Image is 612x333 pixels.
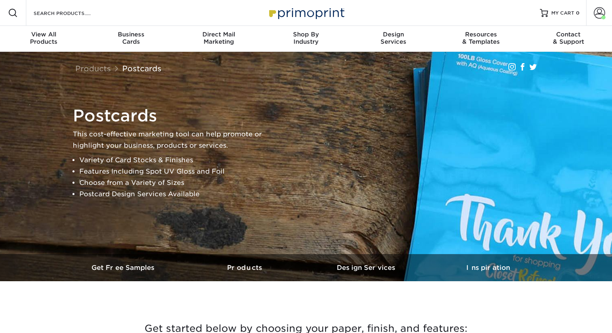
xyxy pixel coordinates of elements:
[79,166,275,177] li: Features Including Spot UV Gloss and Foil
[427,264,549,271] h3: Inspiration
[551,10,574,17] span: MY CART
[175,31,262,38] span: Direct Mail
[306,254,427,281] a: Design Services
[437,31,525,38] span: Resources
[87,26,175,52] a: BusinessCards
[185,254,306,281] a: Products
[185,264,306,271] h3: Products
[525,31,612,38] span: Contact
[63,254,185,281] a: Get Free Samples
[79,177,275,189] li: Choose from a Variety of Sizes
[262,31,350,45] div: Industry
[350,31,437,38] span: Design
[437,26,525,52] a: Resources& Templates
[175,31,262,45] div: Marketing
[73,106,275,125] h1: Postcards
[87,31,175,45] div: Cards
[87,31,175,38] span: Business
[350,31,437,45] div: Services
[79,189,275,200] li: Postcard Design Services Available
[437,31,525,45] div: & Templates
[63,264,185,271] h3: Get Free Samples
[33,8,112,18] input: SEARCH PRODUCTS.....
[175,26,262,52] a: Direct MailMarketing
[262,31,350,38] span: Shop By
[427,254,549,281] a: Inspiration
[350,26,437,52] a: DesignServices
[266,4,346,21] img: Primoprint
[525,26,612,52] a: Contact& Support
[73,129,275,151] p: This cost-effective marketing tool can help promote or highlight your business, products or servi...
[576,10,580,16] span: 0
[79,155,275,166] li: Variety of Card Stocks & Finishes
[306,264,427,271] h3: Design Services
[525,31,612,45] div: & Support
[262,26,350,52] a: Shop ByIndustry
[75,64,111,73] a: Products
[122,64,161,73] a: Postcards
